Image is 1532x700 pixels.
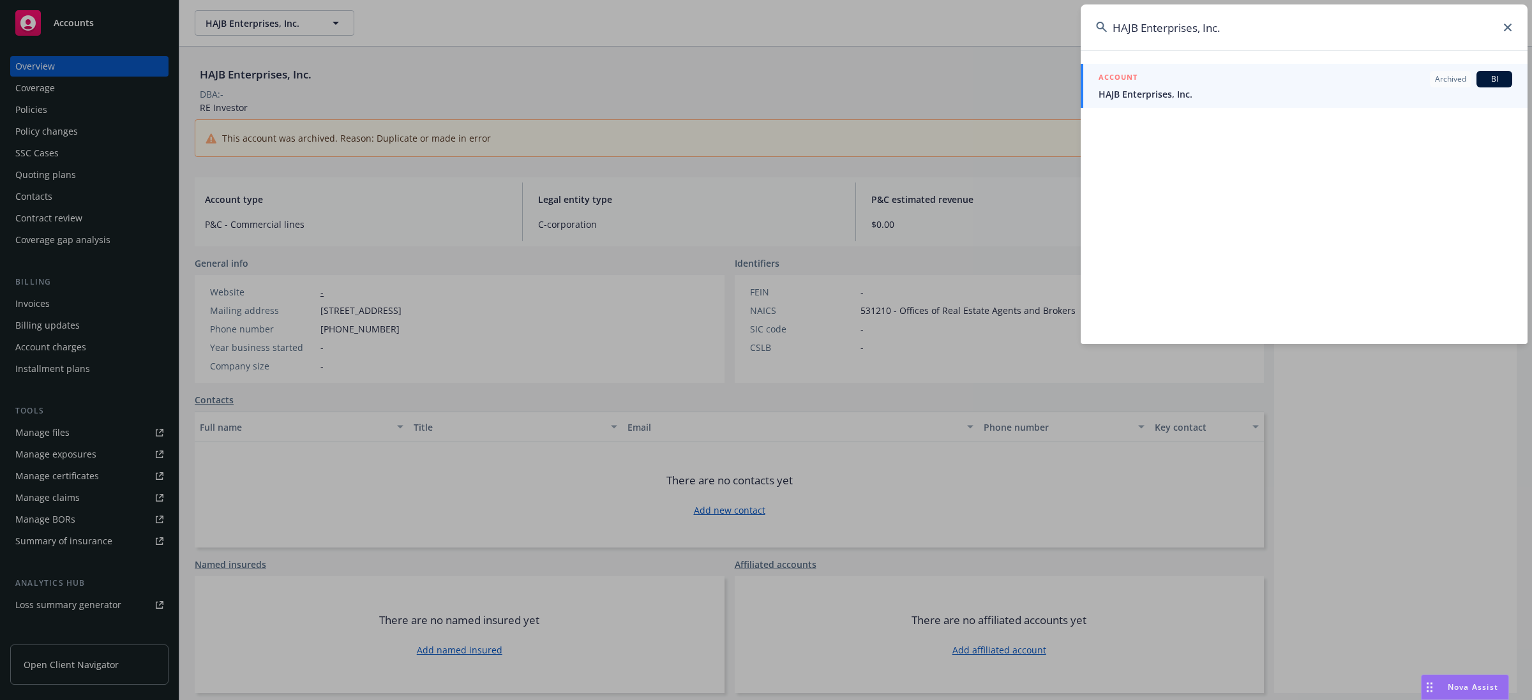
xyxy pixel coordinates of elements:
[1448,681,1498,692] span: Nova Assist
[1435,73,1466,85] span: Archived
[1099,71,1138,86] h5: ACCOUNT
[1421,674,1509,700] button: Nova Assist
[1081,64,1528,108] a: ACCOUNTArchivedBIHAJB Enterprises, Inc.
[1482,73,1507,85] span: BI
[1099,87,1512,101] span: HAJB Enterprises, Inc.
[1081,4,1528,50] input: Search...
[1422,675,1438,699] div: Drag to move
